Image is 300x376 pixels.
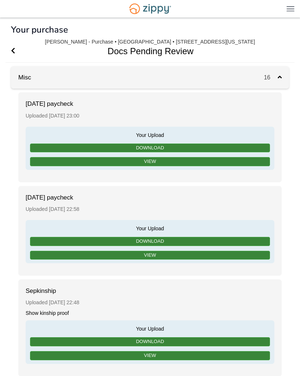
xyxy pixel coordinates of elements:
[26,109,274,123] div: Uploaded [DATE] 23:00
[30,144,270,153] a: Download
[29,130,271,139] span: Your Upload
[286,6,295,11] img: Mobile Dropdown Menu
[26,287,99,295] span: Sepkinship
[30,351,270,360] a: View
[30,237,270,246] a: Download
[30,157,270,166] a: View
[264,74,278,81] span: 16
[26,295,274,310] div: Uploaded [DATE] 22:48
[26,193,99,202] span: [DATE] paycheck
[45,39,255,45] div: [PERSON_NAME] - Purchase • [GEOGRAPHIC_DATA] • [STREET_ADDRESS][US_STATE]
[29,224,271,232] span: Your Upload
[30,251,270,260] a: View
[26,202,274,216] div: Uploaded [DATE] 22:58
[26,100,99,108] span: [DATE] paycheck
[11,74,31,81] a: Misc
[11,40,15,62] a: Go Back
[29,324,271,332] span: Your Upload
[5,40,286,62] h1: Docs Pending Review
[30,337,270,346] a: Download
[11,25,68,34] h1: Your purchase
[26,310,274,317] div: Show kinship proof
